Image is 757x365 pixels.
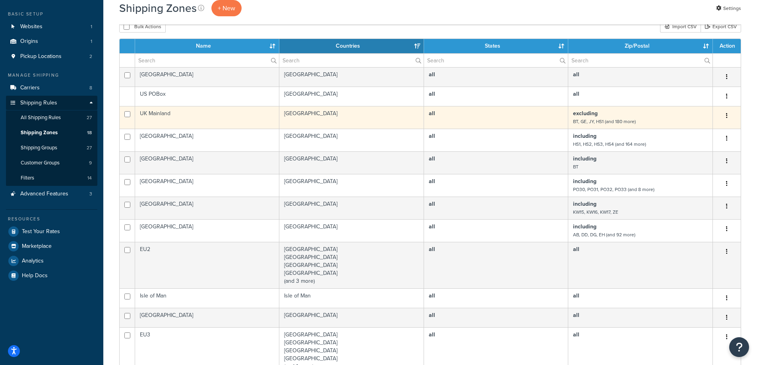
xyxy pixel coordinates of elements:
b: all [573,311,579,319]
b: all [429,109,435,118]
li: Advanced Features [6,187,97,201]
b: all [429,311,435,319]
th: Name: activate to sort column ascending [135,39,279,53]
a: Filters 14 [6,171,97,185]
td: [GEOGRAPHIC_DATA] [135,219,279,242]
td: [GEOGRAPHIC_DATA] [GEOGRAPHIC_DATA] [GEOGRAPHIC_DATA] [GEOGRAPHIC_DATA] (and 3 more) [279,242,424,288]
li: All Shipping Rules [6,110,97,125]
a: Origins 1 [6,34,97,49]
td: [GEOGRAPHIC_DATA] [279,151,424,174]
span: All Shipping Rules [21,114,61,121]
th: Action [713,39,741,53]
b: including [573,132,596,140]
span: 2 [89,53,92,60]
b: all [429,132,435,140]
span: Analytics [22,258,44,265]
b: all [429,154,435,163]
a: Pickup Locations 2 [6,49,97,64]
div: Basic Setup [6,11,97,17]
td: [GEOGRAPHIC_DATA] [135,129,279,151]
div: Resources [6,216,97,222]
td: [GEOGRAPHIC_DATA] [279,219,424,242]
img: logo_orange.svg [13,13,19,19]
div: Keywords by Traffic [89,47,131,52]
small: BT [573,163,579,170]
a: Test Your Rates [6,224,97,239]
td: US POBox [135,87,279,106]
b: all [429,70,435,79]
span: Websites [20,23,43,30]
b: all [429,292,435,300]
small: PO30, PO31, PO32, PO33 (and 8 more) [573,186,654,193]
img: tab_keywords_by_traffic_grey.svg [80,46,87,52]
b: all [573,70,579,79]
a: Shipping Zones 18 [6,126,97,140]
li: Websites [6,19,97,34]
td: [GEOGRAPHIC_DATA] [279,197,424,219]
b: all [573,90,579,98]
b: all [429,90,435,98]
b: all [429,200,435,208]
li: Origins [6,34,97,49]
input: Search [424,54,568,67]
td: [GEOGRAPHIC_DATA] [135,174,279,197]
small: HS1, HS2, HS3, HS4 (and 164 more) [573,141,646,148]
input: Search [568,54,712,67]
td: [GEOGRAPHIC_DATA] [135,308,279,327]
a: Marketplace [6,239,97,253]
li: Filters [6,171,97,185]
span: 18 [87,129,92,136]
small: KW15, KW16, KW17, ZE [573,209,618,216]
div: Manage Shipping [6,72,97,79]
li: Shipping Groups [6,141,97,155]
span: Shipping Zones [21,129,58,136]
span: Filters [21,175,34,182]
button: Bulk Actions [119,21,166,33]
div: v 4.0.25 [22,13,39,19]
span: Shipping Groups [21,145,57,151]
b: all [429,330,435,339]
span: 9 [89,160,92,166]
div: Import CSV [660,21,701,33]
button: Open Resource Center [729,337,749,357]
td: EU2 [135,242,279,288]
span: 27 [87,145,92,151]
td: [GEOGRAPHIC_DATA] [279,106,424,129]
span: 14 [87,175,92,182]
span: Advanced Features [20,191,68,197]
li: Customer Groups [6,156,97,170]
th: Countries: activate to sort column ascending [279,39,424,53]
b: all [573,245,579,253]
span: Customer Groups [21,160,60,166]
input: Search [279,54,424,67]
img: website_grey.svg [13,21,19,27]
small: AB, DD, DG, EH (and 92 more) [573,231,635,238]
th: States: activate to sort column ascending [424,39,568,53]
div: Domain: [DOMAIN_NAME] [21,21,87,27]
th: Zip/Postal: activate to sort column ascending [568,39,713,53]
span: 8 [89,85,92,91]
b: all [573,330,579,339]
b: excluding [573,109,598,118]
td: [GEOGRAPHIC_DATA] [279,174,424,197]
td: [GEOGRAPHIC_DATA] [279,87,424,106]
td: UK Mainland [135,106,279,129]
td: [GEOGRAPHIC_DATA] [279,67,424,87]
span: Help Docs [22,272,48,279]
b: all [429,177,435,185]
a: Analytics [6,254,97,268]
input: Search [135,54,279,67]
a: All Shipping Rules 27 [6,110,97,125]
div: Domain Overview [32,47,71,52]
li: Shipping Rules [6,96,97,186]
li: Pickup Locations [6,49,97,64]
a: Websites 1 [6,19,97,34]
td: Isle of Man [135,288,279,308]
td: [GEOGRAPHIC_DATA] [135,67,279,87]
span: 1 [91,38,92,45]
td: [GEOGRAPHIC_DATA] [135,151,279,174]
a: Help Docs [6,268,97,283]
